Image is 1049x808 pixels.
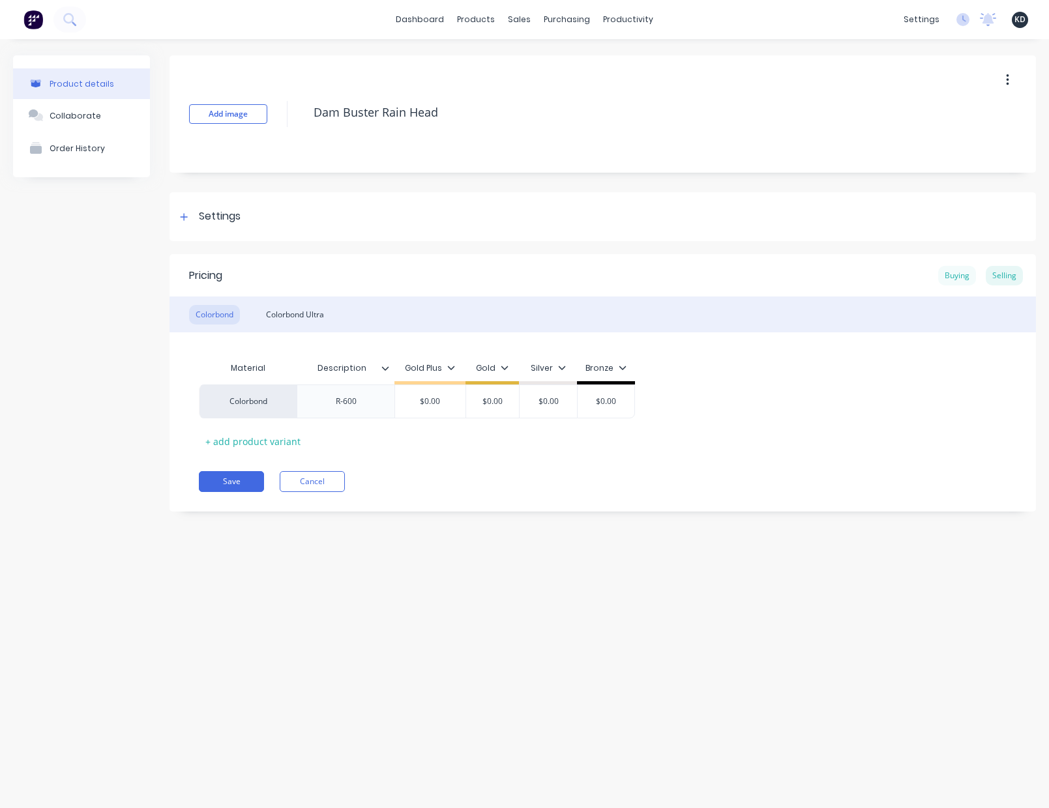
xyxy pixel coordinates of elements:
[13,68,150,99] button: Product details
[537,10,597,29] div: purchasing
[897,10,946,29] div: settings
[451,10,501,29] div: products
[501,10,537,29] div: sales
[516,385,581,418] div: $0.00
[938,266,976,285] div: Buying
[259,305,331,325] div: Colorbond Ultra
[986,266,1023,285] div: Selling
[189,268,222,283] div: Pricing
[50,143,105,153] div: Order History
[199,471,264,492] button: Save
[280,471,345,492] button: Cancel
[199,384,635,418] div: ColorbondR-600$0.00$0.00$0.00$0.00
[13,99,150,132] button: Collaborate
[297,352,387,384] div: Description
[314,393,379,410] div: R-600
[405,362,455,374] div: Gold Plus
[1014,14,1026,25] span: KD
[395,385,465,418] div: $0.00
[199,355,297,381] div: Material
[460,385,525,418] div: $0.00
[50,79,114,89] div: Product details
[199,384,297,418] div: Colorbond
[389,10,451,29] a: dashboard
[476,362,509,374] div: Gold
[297,355,394,381] div: Description
[13,132,150,164] button: Order History
[199,431,307,452] div: + add product variant
[574,385,639,418] div: $0.00
[199,209,241,225] div: Settings
[189,305,240,325] div: Colorbond
[585,362,627,374] div: Bronze
[50,111,101,121] div: Collaborate
[531,362,566,374] div: Silver
[189,104,267,124] button: Add image
[23,10,43,29] img: Factory
[307,97,969,128] textarea: Dam Buster Rain Head
[597,10,660,29] div: productivity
